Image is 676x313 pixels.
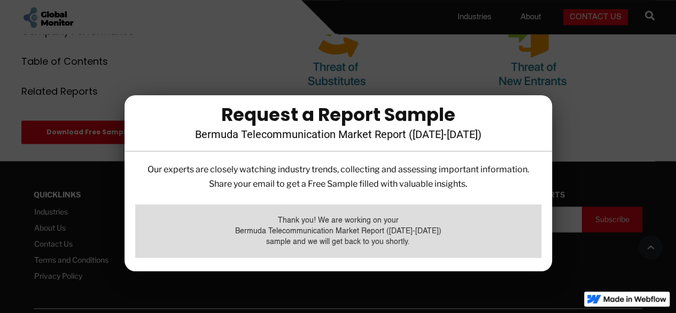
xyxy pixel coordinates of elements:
div: Request a Report Sample [141,106,536,123]
div: Thank you! We are working on your [146,215,531,226]
img: Made in Webflow [603,296,666,302]
div: Email Form-Report Page success [135,204,541,258]
div: sample and we will get back to you shortly. [146,236,531,247]
p: Our experts are closely watching industry trends, collecting and assessing important information.... [135,162,541,191]
div: Bermuda Telecommunication Market Report ([DATE]-[DATE]) [146,226,531,236]
h4: Bermuda Telecommunication Market Report ([DATE]-[DATE]) [141,128,536,140]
